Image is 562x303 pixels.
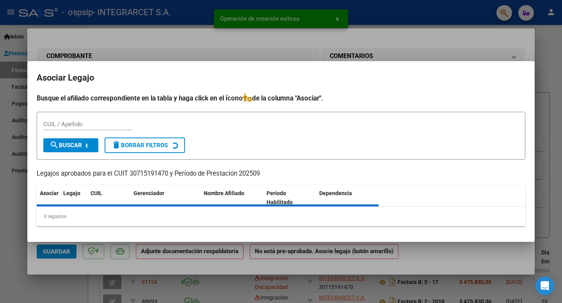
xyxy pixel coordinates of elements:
[204,190,244,196] span: Nombre Afiliado
[201,185,263,211] datatable-header-cell: Nombre Afiliado
[112,142,168,149] span: Borrar Filtros
[50,140,59,150] mat-icon: search
[40,190,59,196] span: Asociar
[535,277,554,295] div: Open Intercom Messenger
[267,190,293,205] span: Periodo Habilitado
[37,169,525,179] p: Legajos aprobados para el CUIT 30715191470 y Período de Prestación 202509
[37,207,525,226] div: 0 registros
[319,190,352,196] span: Dependencia
[37,93,525,103] h4: Busque el afiliado correspondiente en la tabla y haga click en el ícono de la columna "Asociar".
[263,185,316,211] datatable-header-cell: Periodo Habilitado
[37,185,60,211] datatable-header-cell: Asociar
[105,137,185,153] button: Borrar Filtros
[91,190,102,196] span: CUIL
[133,190,164,196] span: Gerenciador
[37,70,525,85] h2: Asociar Legajo
[130,185,201,211] datatable-header-cell: Gerenciador
[50,142,82,149] span: Buscar
[316,185,379,211] datatable-header-cell: Dependencia
[60,185,87,211] datatable-header-cell: Legajo
[112,140,121,150] mat-icon: delete
[63,190,80,196] span: Legajo
[87,185,130,211] datatable-header-cell: CUIL
[43,138,98,152] button: Buscar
